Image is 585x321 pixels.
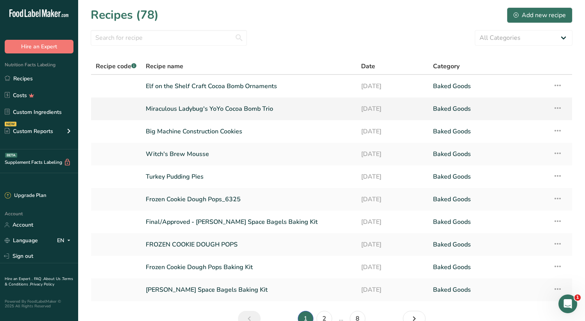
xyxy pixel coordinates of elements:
[146,168,352,185] a: Turkey Pudding Pies
[34,276,43,282] a: FAQ .
[361,259,424,275] a: [DATE]
[57,236,73,245] div: EN
[5,276,73,287] a: Terms & Conditions .
[513,11,566,20] div: Add new recipe
[361,214,424,230] a: [DATE]
[433,191,543,207] a: Baked Goods
[5,122,16,126] div: NEW
[5,153,17,158] div: BETA
[146,259,352,275] a: Frozen Cookie Dough Pops Baking Kit
[433,123,543,140] a: Baked Goods
[433,146,543,162] a: Baked Goods
[5,234,38,247] a: Language
[43,276,62,282] a: About Us .
[558,294,577,313] iframe: Intercom live chat
[433,168,543,185] a: Baked Goods
[146,214,352,230] a: Final/Approved - [PERSON_NAME] Space Bagels Baking Kit
[361,146,424,162] a: [DATE]
[146,282,352,298] a: [PERSON_NAME] Space Bagels Baking Kit
[361,62,375,71] span: Date
[91,30,247,46] input: Search for recipe
[433,282,543,298] a: Baked Goods
[146,101,352,117] a: Miraculous Ladybug's YoYo Cocoa Bomb Trio
[433,236,543,253] a: Baked Goods
[433,214,543,230] a: Baked Goods
[5,40,73,53] button: Hire an Expert
[433,78,543,94] a: Baked Goods
[361,191,424,207] a: [DATE]
[361,78,424,94] a: [DATE]
[30,282,54,287] a: Privacy Policy
[146,236,352,253] a: FROZEN COOKIE DOUGH POPS
[146,62,183,71] span: Recipe name
[361,282,424,298] a: [DATE]
[433,101,543,117] a: Baked Goods
[5,192,46,200] div: Upgrade Plan
[146,78,352,94] a: Elf on the Shelf Craft Cocoa Bomb Ornaments
[507,7,572,23] button: Add new recipe
[96,62,136,71] span: Recipe code
[361,236,424,253] a: [DATE]
[433,259,543,275] a: Baked Goods
[361,101,424,117] a: [DATE]
[574,294,581,301] span: 1
[433,62,460,71] span: Category
[91,6,159,24] h1: Recipes (78)
[146,123,352,140] a: Big Machine Construction Cookies
[146,191,352,207] a: Frozen Cookie Dough Pops_6325
[5,299,73,309] div: Powered By FoodLabelMaker © 2025 All Rights Reserved
[146,146,352,162] a: Witch's Brew Mousse
[5,276,32,282] a: Hire an Expert .
[5,127,53,135] div: Custom Reports
[361,123,424,140] a: [DATE]
[361,168,424,185] a: [DATE]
